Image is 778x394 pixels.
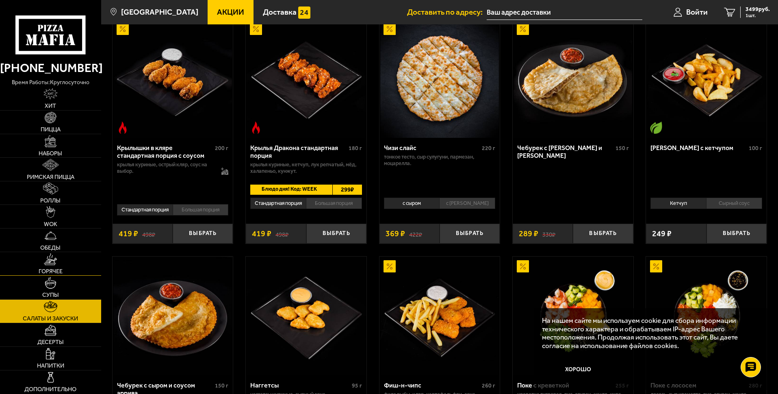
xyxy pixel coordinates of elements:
span: 419 ₽ [119,230,138,238]
div: [PERSON_NAME] с кетчупом [650,144,747,152]
span: Десерты [37,339,64,345]
span: Хит [45,103,56,109]
li: с [PERSON_NAME] [439,198,495,209]
span: 369 ₽ [386,230,405,238]
span: Войти [686,8,708,16]
span: Супы [42,292,59,298]
button: Выбрать [173,224,233,244]
span: Акции [217,8,244,16]
span: WOK [44,221,57,227]
img: Чебурек с мясом и соусом аррива [514,19,632,138]
span: Римская пицца [27,174,74,180]
img: Акционный [517,23,529,35]
li: Большая порция [173,204,229,216]
s: 330 ₽ [542,230,555,238]
p: тонкое тесто, сыр сулугуни, пармезан, моцарелла. [384,154,496,167]
s: 498 ₽ [275,230,288,238]
p: крылья куриные, кетчуп, лук репчатый, мёд, халапеньо, кунжут. [250,161,362,174]
div: Крылья Дракона стандартная порция [250,144,347,159]
a: АкционныйФиш-н-чипс [379,257,500,375]
span: Дополнительно [24,386,76,392]
img: Поке с креветкой [514,257,632,375]
span: 95 г [352,382,362,389]
s: 498 ₽ [142,230,155,238]
img: 15daf4d41897b9f0e9f617042186c801.svg [298,7,310,19]
div: Крылышки в кляре стандартная порция c соусом [117,144,213,159]
span: 299 ₽ [332,185,362,195]
span: Салаты и закуски [23,316,78,322]
span: 1 шт. [745,13,770,18]
span: 150 г [215,382,228,389]
img: Картофель айдахо с кетчупом [647,19,766,138]
span: 150 г [615,145,629,152]
a: АкционныйОстрое блюдоКрылья Дракона стандартная порция [246,19,366,138]
img: Чизи слайс [380,19,499,138]
button: Выбрать [573,224,633,244]
button: Выбрать [440,224,500,244]
img: Акционный [384,23,396,35]
span: 289 ₽ [519,230,538,238]
span: 260 г [482,382,495,389]
div: Чизи слайс [384,144,480,152]
img: Акционный [384,260,396,272]
a: АкционныйЧизи слайс [379,19,500,138]
s: 422 ₽ [409,230,422,238]
input: Ваш адрес доставки [487,5,642,20]
span: Наборы [39,150,62,157]
span: Доставка [263,8,297,16]
img: Чебурек с сыром и соусом аррива [113,257,232,375]
span: [GEOGRAPHIC_DATA] [121,8,198,16]
div: Наггетсы [250,381,350,389]
span: 200 г [215,145,228,152]
span: 249 ₽ [652,230,672,238]
li: Стандартная порция [117,204,173,216]
span: 419 ₽ [252,230,271,238]
a: АкционныйЧебурек с мясом и соусом аррива [513,19,633,138]
div: Поке с креветкой [517,381,613,389]
a: АкционныйОстрое блюдоКрылышки в кляре стандартная порция c соусом [113,19,233,138]
button: Хорошо [542,358,615,382]
span: 100 г [749,145,762,152]
span: 3499 руб. [745,7,770,12]
img: Острое блюдо [250,122,262,134]
button: Выбрать [306,224,366,244]
li: Стандартная порция [250,198,306,209]
a: Наггетсы [246,257,366,375]
span: Доставить по адресу: [407,8,487,16]
span: Обеды [40,245,61,251]
li: Большая порция [306,198,362,209]
img: Наггетсы [247,257,365,375]
div: 0 [646,195,767,218]
button: Выбрать [706,224,767,244]
img: Вегетарианское блюдо [650,122,662,134]
span: Блюдо дня! Код: WEEK [250,185,325,195]
a: Вегетарианское блюдоКартофель айдахо с кетчупом [646,19,767,138]
div: 0 [379,195,500,218]
img: Акционный [517,260,529,272]
div: Чебурек с [PERSON_NAME] и [PERSON_NAME] [517,144,613,159]
span: 220 г [482,145,495,152]
img: Акционный [650,260,662,272]
img: Острое блюдо [117,122,129,134]
span: 180 г [349,145,362,152]
img: Крылышки в кляре стандартная порция c соусом [113,19,232,138]
span: Напитки [37,363,64,369]
span: Горячее [39,268,63,274]
p: На нашем сайте мы используем cookie для сбора информации технического характера и обрабатываем IP... [542,316,754,350]
li: Кетчуп [650,198,706,209]
a: Чебурек с сыром и соусом аррива [113,257,233,375]
img: Поке с лососем [647,257,766,375]
img: Акционный [250,23,262,35]
li: Сырный соус [706,198,762,209]
a: АкционныйПоке с креветкой [513,257,633,375]
p: крылья куриные, острый кляр, соус на выбор. [117,161,213,174]
img: Фиш-н-чипс [380,257,499,375]
div: Фиш-н-чипс [384,381,480,389]
span: Пицца [41,126,61,133]
span: Роллы [40,198,61,204]
li: с сыром [384,198,440,209]
img: Крылья Дракона стандартная порция [247,19,365,138]
a: АкционныйПоке с лососем [646,257,767,375]
img: Акционный [117,23,129,35]
div: 0 [246,195,366,218]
